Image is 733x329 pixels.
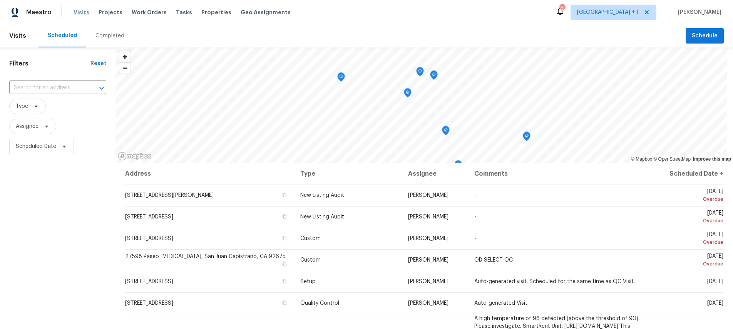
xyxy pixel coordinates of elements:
[300,193,344,198] span: New Listing Audit
[474,257,513,263] span: OD SELECT QC
[74,8,89,16] span: Visits
[523,132,531,144] div: Map marker
[294,163,402,185] th: Type
[281,213,288,220] button: Copy Address
[132,8,167,16] span: Work Orders
[408,214,449,220] span: [PERSON_NAME]
[300,279,316,284] span: Setup
[125,254,286,259] span: 27598 Paseo [MEDICAL_DATA], San Juan Capistrano, CA 92675
[408,300,449,306] span: [PERSON_NAME]
[241,8,291,16] span: Geo Assignments
[474,279,635,284] span: Auto-generated visit. Scheduled for the same time as QC Visit.
[300,300,339,306] span: Quality Control
[281,235,288,242] button: Copy Address
[48,32,77,39] div: Scheduled
[654,260,723,268] div: Overdue
[408,193,449,198] span: [PERSON_NAME]
[474,214,476,220] span: -
[16,143,56,150] span: Scheduled Date
[707,300,723,306] span: [DATE]
[474,236,476,241] span: -
[300,257,321,263] span: Custom
[707,279,723,284] span: [DATE]
[281,191,288,198] button: Copy Address
[125,163,294,185] th: Address
[9,82,85,94] input: Search for an address...
[125,214,173,220] span: [STREET_ADDRESS]
[300,214,344,220] span: New Listing Audit
[300,236,321,241] span: Custom
[654,232,723,246] span: [DATE]
[404,88,412,100] div: Map marker
[125,236,173,241] span: [STREET_ADDRESS]
[125,300,173,306] span: [STREET_ADDRESS]
[416,67,424,79] div: Map marker
[90,60,106,67] div: Reset
[654,253,723,268] span: [DATE]
[9,60,90,67] h1: Filters
[454,160,462,172] div: Map marker
[675,8,721,16] span: [PERSON_NAME]
[468,163,648,185] th: Comments
[118,152,152,161] a: Mapbox homepage
[631,156,652,162] a: Mapbox
[337,72,345,84] div: Map marker
[474,193,476,198] span: -
[653,156,691,162] a: OpenStreetMap
[281,278,288,285] button: Copy Address
[408,257,449,263] span: [PERSON_NAME]
[654,210,723,225] span: [DATE]
[119,51,131,62] button: Zoom in
[115,47,727,163] canvas: Map
[125,193,214,198] span: [STREET_ADDRESS][PERSON_NAME]
[686,28,724,44] button: Schedule
[119,62,131,74] button: Zoom out
[474,300,527,306] span: Auto-generated Visit
[654,189,723,203] span: [DATE]
[119,63,131,74] span: Zoom out
[96,83,107,94] button: Open
[402,163,468,185] th: Assignee
[408,236,449,241] span: [PERSON_NAME]
[692,31,718,41] span: Schedule
[648,163,724,185] th: Scheduled Date ↑
[281,299,288,306] button: Copy Address
[9,27,26,44] span: Visits
[99,8,122,16] span: Projects
[201,8,231,16] span: Properties
[125,279,173,284] span: [STREET_ADDRESS]
[95,32,124,40] div: Completed
[176,10,192,15] span: Tasks
[408,279,449,284] span: [PERSON_NAME]
[16,123,38,130] span: Assignee
[654,195,723,203] div: Overdue
[559,5,565,12] div: 25
[654,217,723,225] div: Overdue
[281,260,288,267] button: Copy Address
[577,8,639,16] span: [GEOGRAPHIC_DATA] + 1
[16,102,28,110] span: Type
[442,126,450,138] div: Map marker
[693,156,731,162] a: Improve this map
[26,8,52,16] span: Maestro
[430,70,438,82] div: Map marker
[654,238,723,246] div: Overdue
